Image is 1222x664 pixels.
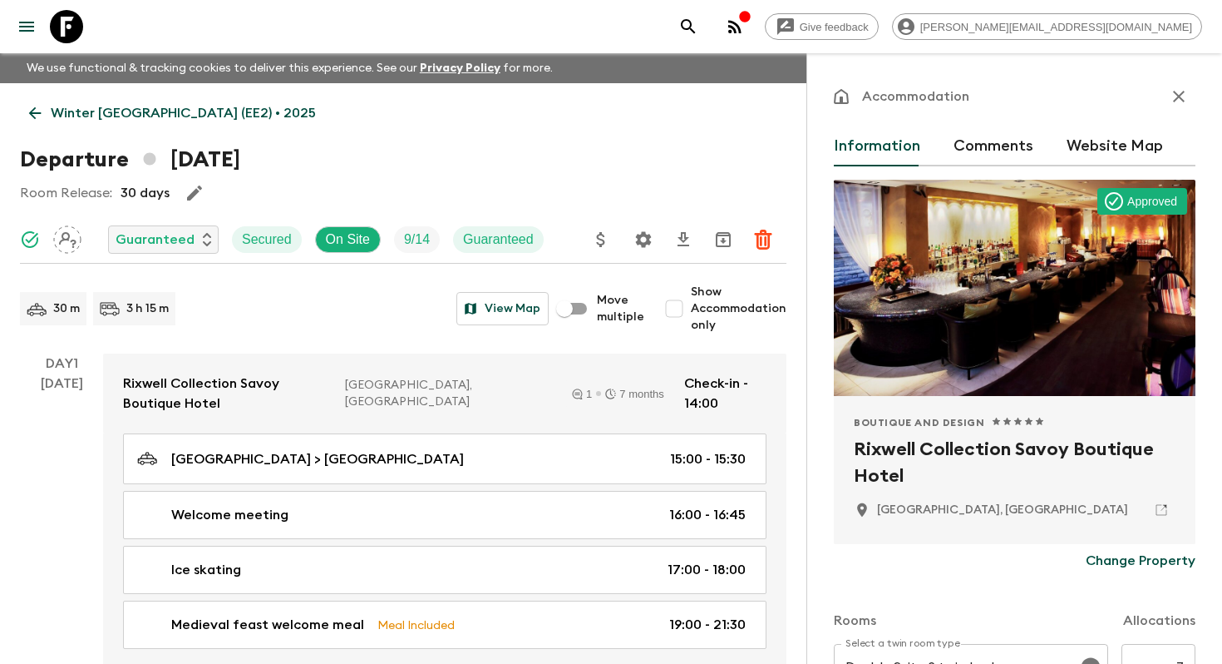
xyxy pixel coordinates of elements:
p: Allocations [1123,611,1195,631]
p: 30 m [53,300,80,317]
span: Move multiple [597,292,644,325]
button: Settings [627,223,660,256]
p: Check-in - 14:00 [684,374,766,414]
p: Rixwell Collection Savoy Boutique Hotel [123,374,332,414]
div: 7 months [605,389,663,399]
p: 9 / 14 [404,230,430,250]
a: Medieval feast welcome mealMeal Included19:00 - 21:30 [123,601,766,649]
a: Privacy Policy [420,62,500,74]
svg: Synced Successfully [20,230,40,250]
button: Comments [953,126,1033,166]
div: 1 [572,389,592,399]
a: Give feedback [765,13,879,40]
p: On Site [326,230,370,250]
p: Ice skating [171,560,241,580]
span: [PERSON_NAME][EMAIL_ADDRESS][DOMAIN_NAME] [911,21,1201,33]
p: We use functional & tracking cookies to deliver this experience. See our for more. [20,53,559,83]
p: Approved [1127,193,1177,210]
button: menu [10,10,43,43]
a: Ice skating17:00 - 18:00 [123,546,766,594]
button: Download CSV [667,223,700,256]
span: Give feedback [791,21,878,33]
a: Winter [GEOGRAPHIC_DATA] (EE2) • 2025 [20,97,325,130]
p: 16:00 - 16:45 [669,505,746,525]
button: Change Property [1086,544,1195,577]
button: Archive (Completed, Cancelled or Unsynced Departures only) [707,223,740,256]
p: Meal Included [377,616,455,634]
p: Medieval feast welcome meal [171,615,364,635]
p: Accommodation [862,87,969,107]
button: Website Map [1067,126,1163,166]
button: View Map [456,292,549,325]
p: 19:00 - 21:30 [669,615,746,635]
div: On Site [315,226,381,253]
div: [PERSON_NAME][EMAIL_ADDRESS][DOMAIN_NAME] [892,13,1202,40]
span: Assign pack leader [53,230,81,244]
p: Guaranteed [116,230,195,250]
a: Welcome meeting16:00 - 16:45 [123,491,766,539]
button: search adventures [672,10,705,43]
p: Tallinn, Estonia [877,502,1128,518]
div: Trip Fill [394,226,440,253]
a: [GEOGRAPHIC_DATA] > [GEOGRAPHIC_DATA]15:00 - 15:30 [123,434,766,484]
p: 15:00 - 15:30 [670,449,746,469]
button: Update Price, Early Bird Discount and Costs [584,223,618,256]
h2: Rixwell Collection Savoy Boutique Hotel [854,436,1175,489]
p: [GEOGRAPHIC_DATA], [GEOGRAPHIC_DATA] [345,377,552,410]
button: Information [834,126,920,166]
p: [GEOGRAPHIC_DATA] > [GEOGRAPHIC_DATA] [171,449,464,469]
span: Boutique and Design [854,416,984,429]
p: 3 h 15 m [126,300,169,317]
p: Rooms [834,611,876,631]
p: Winter [GEOGRAPHIC_DATA] (EE2) • 2025 [51,103,316,123]
p: Guaranteed [463,230,534,250]
span: Show Accommodation only [691,284,786,334]
a: Rixwell Collection Savoy Boutique Hotel[GEOGRAPHIC_DATA], [GEOGRAPHIC_DATA]17 monthsCheck-in - 14:00 [103,354,786,434]
div: Photo of Rixwell Collection Savoy Boutique Hotel [834,180,1195,396]
button: Delete [747,223,780,256]
p: Room Release: [20,183,112,203]
p: 30 days [121,183,170,203]
h1: Departure [DATE] [20,143,240,176]
p: Secured [242,230,292,250]
p: Change Property [1086,551,1195,571]
p: Day 1 [20,354,103,374]
p: 17:00 - 18:00 [668,560,746,580]
div: Secured [232,226,302,253]
p: Welcome meeting [171,505,288,525]
label: Select a twin room type [845,637,960,651]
